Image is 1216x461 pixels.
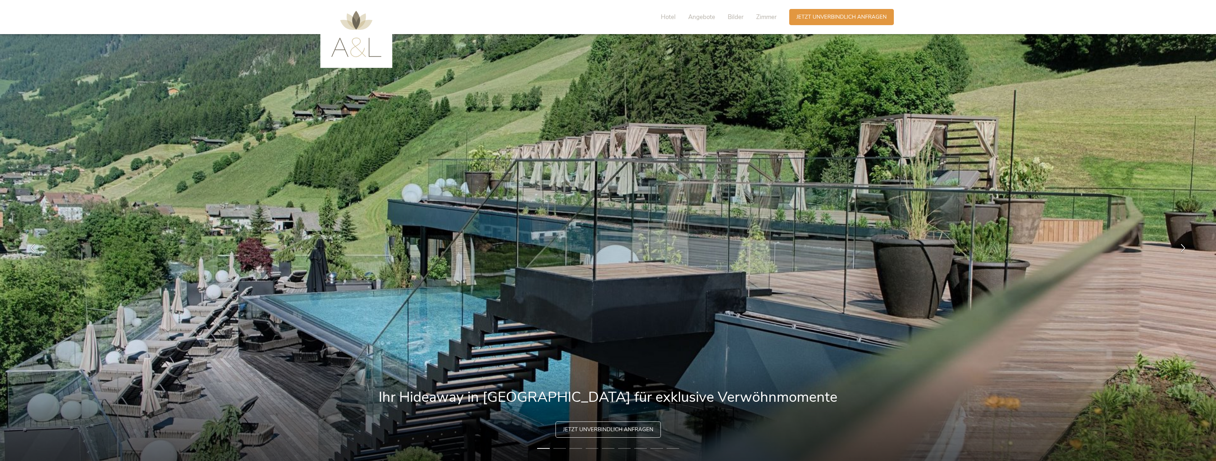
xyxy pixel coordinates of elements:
[563,426,653,433] span: Jetzt unverbindlich anfragen
[661,13,676,21] span: Hotel
[728,13,744,21] span: Bilder
[331,11,381,57] img: AMONTI & LUNARIS Wellnessresort
[796,13,887,21] span: Jetzt unverbindlich anfragen
[688,13,715,21] span: Angebote
[756,13,777,21] span: Zimmer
